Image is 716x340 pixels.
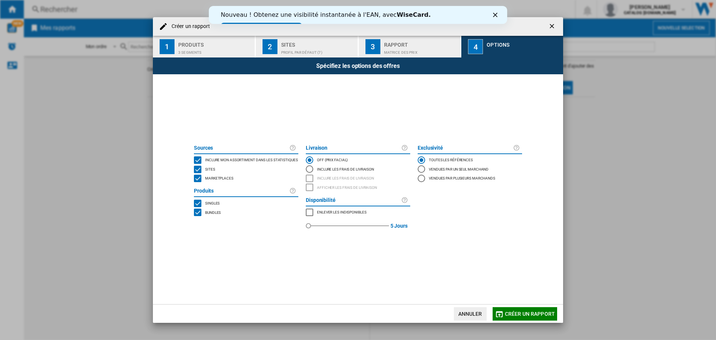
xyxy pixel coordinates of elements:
[194,174,298,183] md-checkbox: MARKETPLACES
[160,39,175,54] div: 1
[205,200,220,205] span: Singles
[306,144,401,153] label: Livraison
[418,156,522,165] md-radio-button: Toutes les références
[194,165,298,174] md-checkbox: SITES
[263,39,277,54] div: 2
[317,209,367,214] span: Enlever les indisponibles
[461,36,563,57] button: 4 Options
[359,36,461,57] button: 3 Rapport Matrice des prix
[418,174,522,183] md-radio-button: Vendues par plusieurs marchands
[12,17,93,26] a: Essayez dès maintenant !
[505,311,555,317] span: Créer un rapport
[194,208,298,217] md-checkbox: BUNDLES
[306,183,410,192] md-checkbox: SHOW DELIVERY PRICE
[205,157,298,162] span: Inclure mon assortiment dans les statistiques
[306,208,410,217] md-checkbox: MARKETPLACES
[545,19,560,34] button: getI18NText('BUTTONS.CLOSE_DIALOG')
[178,47,252,54] div: 3 segments
[281,47,355,54] div: Profil par défaut (7)
[306,165,410,174] md-radio-button: Inclure les frais de livraison
[205,166,215,171] span: Sites
[308,217,389,235] md-slider: red
[306,156,410,165] md-radio-button: OFF (prix facial)
[194,156,298,165] md-checkbox: INCLUDE MY SITE
[168,23,210,30] h4: Créer un rapport
[205,209,221,215] span: Bundles
[209,6,507,24] iframe: Intercom live chat banner
[418,165,522,174] md-radio-button: Vendues par un seul marchand
[178,39,252,47] div: Produits
[153,36,255,57] button: 1 Produits 3 segments
[194,187,289,196] label: Produits
[284,7,292,11] div: Close
[317,184,377,190] span: Afficher les frais de livraison
[548,22,557,31] ng-md-icon: getI18NText('BUTTONS.CLOSE_DIALOG')
[194,144,289,153] label: Sources
[153,57,563,74] div: Spécifiez les options des offres
[390,217,408,235] label: 5 Jours
[487,39,560,47] div: Options
[468,39,483,54] div: 4
[454,307,487,321] button: Annuler
[317,175,374,180] span: Inclure les frais de livraison
[281,39,355,47] div: Sites
[418,144,513,153] label: Exclusivité
[306,174,410,183] md-checkbox: INCLUDE DELIVERY PRICE
[306,196,401,205] label: Disponibilité
[365,39,380,54] div: 3
[205,175,233,180] span: Marketplaces
[493,307,557,321] button: Créer un rapport
[384,39,458,47] div: Rapport
[384,47,458,54] div: Matrice des prix
[194,199,298,208] md-checkbox: SINGLE
[256,36,358,57] button: 2 Sites Profil par défaut (7)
